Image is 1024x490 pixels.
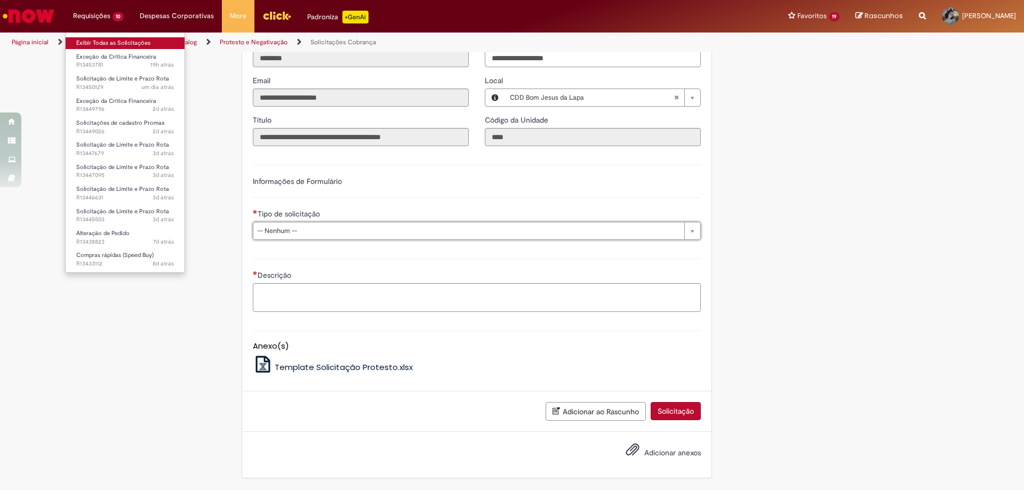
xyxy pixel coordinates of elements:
span: Solicitação de Limite e Prazo Rota [76,207,169,215]
label: Informações de Formulário [253,176,342,186]
span: Local [485,76,505,85]
div: Padroniza [307,11,369,23]
span: 3d atrás [153,194,174,202]
a: Aberto R13446631 : Solicitação de Limite e Prazo Rota [66,183,185,203]
a: Rascunhos [855,11,903,21]
a: Protesto e Negativação [220,38,287,46]
input: Código da Unidade [485,128,701,146]
span: Solicitação de Limite e Prazo Rota [76,141,169,149]
time: 26/08/2025 17:59:09 [141,83,174,91]
label: Somente leitura - Email [253,75,273,86]
span: Descrição [258,270,293,280]
span: Solicitação de Limite e Prazo Rota [76,75,169,83]
img: click_logo_yellow_360x200.png [262,7,291,23]
time: 20/08/2025 15:33:27 [153,260,174,268]
button: Adicionar ao Rascunho [546,402,646,421]
span: R13433112 [76,260,174,268]
time: 26/08/2025 11:08:11 [153,149,174,157]
h5: Anexo(s) [253,342,701,351]
a: Aberto R13438823 : Alteração de Pedido [66,228,185,247]
label: Somente leitura - Código da Unidade [485,115,550,125]
a: CDD Bom Jesus da LapaLimpar campo Local [505,89,700,106]
span: Despesas Corporativas [140,11,214,21]
span: 3d atrás [153,149,174,157]
span: -- Nenhum -- [258,222,679,239]
span: Solicitação de Limite e Prazo Rota [76,185,169,193]
button: Local, Visualizar este registro CDD Bom Jesus da Lapa [485,89,505,106]
span: 2d atrás [153,127,174,135]
a: Template Solicitação Protesto.xlsx [253,362,413,373]
a: Solicitações Cobrança [310,38,376,46]
span: um dia atrás [141,83,174,91]
span: Solicitações de cadastro Promax [76,119,165,127]
input: ID [253,49,469,67]
span: [PERSON_NAME] [962,11,1016,20]
span: Rascunhos [865,11,903,21]
span: R13447095 [76,171,174,180]
a: Aberto R13447095 : Solicitação de Limite e Prazo Rota [66,162,185,181]
textarea: Descrição [253,283,701,312]
span: 7d atrás [153,238,174,246]
span: Favoritos [797,11,827,21]
span: R13446631 [76,194,174,202]
span: R13449796 [76,105,174,114]
a: Aberto R13449796 : Exceção da Crítica Financeira [66,95,185,115]
ul: Requisições [65,32,185,273]
span: R13450129 [76,83,174,92]
a: Aberto R13450129 : Solicitação de Limite e Prazo Rota [66,73,185,93]
span: R13453781 [76,61,174,69]
a: Exibir Todas as Solicitações [66,37,185,49]
time: 22/08/2025 09:49:11 [153,238,174,246]
time: 26/08/2025 15:21:20 [153,127,174,135]
abbr: Limpar campo Local [668,89,684,106]
button: Solicitação [651,402,701,420]
time: 26/08/2025 17:01:28 [153,105,174,113]
span: Requisições [73,11,110,21]
span: Adicionar anexos [644,448,701,457]
input: Email [253,89,469,107]
button: Adicionar anexos [623,440,642,464]
img: ServiceNow [1,5,56,27]
span: R13447679 [76,149,174,158]
a: Página inicial [12,38,49,46]
span: Alteração de Pedido [76,229,130,237]
input: Título [253,128,469,146]
label: Somente leitura - Título [253,115,274,125]
span: Exceção da Crítica Financeira [76,97,156,105]
time: 27/08/2025 17:00:38 [150,61,174,69]
a: Aberto R13453781 : Exceção da Crítica Financeira [66,51,185,71]
span: Compras rápidas (Speed Buy) [76,251,154,259]
time: 26/08/2025 09:45:48 [153,171,174,179]
ul: Trilhas de página [8,33,675,52]
time: 25/08/2025 16:40:18 [153,215,174,223]
a: Aberto R13447679 : Solicitação de Limite e Prazo Rota [66,139,185,159]
a: Aberto R13433112 : Compras rápidas (Speed Buy) [66,250,185,269]
span: Exceção da Crítica Financeira [76,53,156,61]
span: 19h atrás [150,61,174,69]
span: 10 [113,12,124,21]
span: Necessários [253,271,258,275]
input: Telefone de Contato [485,49,701,67]
span: CDD Bom Jesus da Lapa [510,89,674,106]
span: Solicitação de Limite e Prazo Rota [76,163,169,171]
span: 3d atrás [153,215,174,223]
span: R13438823 [76,238,174,246]
span: 2d atrás [153,105,174,113]
span: R13445503 [76,215,174,224]
span: Tipo de solicitação [258,209,322,219]
span: Template Solicitação Protesto.xlsx [275,362,413,373]
span: 19 [829,12,839,21]
span: More [230,11,246,21]
span: 8d atrás [153,260,174,268]
p: +GenAi [342,11,369,23]
time: 26/08/2025 08:19:11 [153,194,174,202]
span: R13449026 [76,127,174,136]
span: Necessários [253,210,258,214]
span: 3d atrás [153,171,174,179]
span: Somente leitura - Email [253,76,273,85]
a: Aberto R13445503 : Solicitação de Limite e Prazo Rota [66,206,185,226]
a: Aberto R13449026 : Solicitações de cadastro Promax [66,117,185,137]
